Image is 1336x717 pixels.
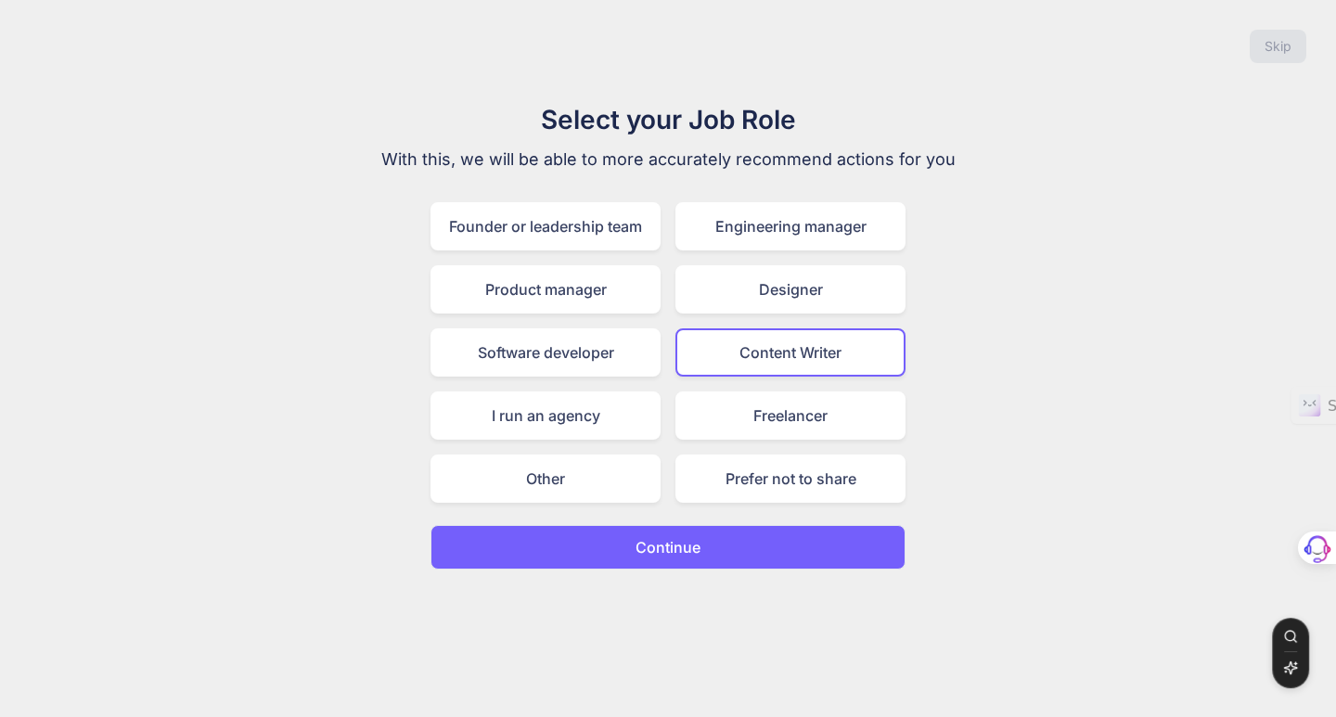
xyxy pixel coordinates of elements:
[356,147,980,173] p: With this, we will be able to more accurately recommend actions for you
[1250,30,1306,63] button: Skip
[430,455,661,503] div: Other
[675,202,906,250] div: Engineering manager
[636,536,700,558] p: Continue
[430,391,661,440] div: I run an agency
[675,391,906,440] div: Freelancer
[430,265,661,314] div: Product manager
[675,455,906,503] div: Prefer not to share
[675,265,906,314] div: Designer
[430,202,661,250] div: Founder or leadership team
[430,525,906,570] button: Continue
[430,328,661,377] div: Software developer
[675,328,906,377] div: Content Writer
[356,100,980,139] h1: Select your Job Role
